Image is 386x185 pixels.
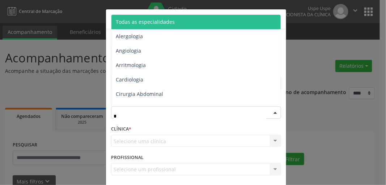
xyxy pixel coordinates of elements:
[116,47,141,54] span: Angiologia
[116,105,179,112] span: Cirurgia Cabeça e Pescoço
[116,33,143,40] span: Alergologia
[116,18,175,25] span: Todas as especialidades
[116,76,143,83] span: Cardiologia
[116,91,163,97] span: Cirurgia Abdominal
[111,124,131,135] label: CLÍNICA
[111,14,194,24] h5: Relatório de agendamentos
[272,9,286,27] button: Close
[116,62,146,69] span: Arritmologia
[111,152,144,163] label: PROFISSIONAL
